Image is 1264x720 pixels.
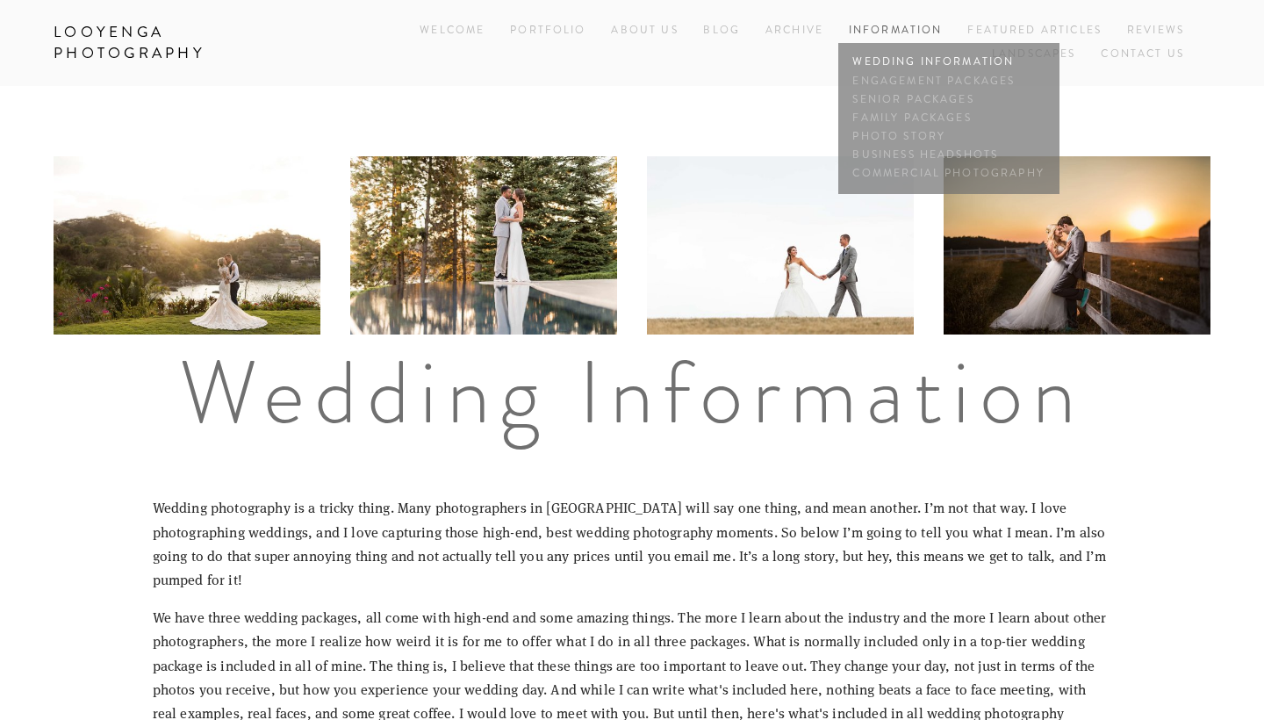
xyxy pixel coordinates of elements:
[420,19,485,43] a: Welcome
[849,147,1049,165] a: Business Headshots
[40,18,304,68] a: Looyenga Photography
[849,90,1049,109] a: Senior Packages
[54,156,320,335] img: Destination Wedding Photographers
[944,156,1210,335] img: Sunset Wedding Photos
[849,72,1049,90] a: Engagement Packages
[703,19,740,43] a: Blog
[849,165,1049,184] a: Commercial Photography
[350,156,617,335] img: Coeur d'Alene Resort Weddings
[967,19,1102,43] a: Featured Articles
[153,349,1112,436] h1: Wedding Information
[849,127,1049,146] a: Photo Story
[849,23,943,38] a: Information
[510,23,585,38] a: Portfolio
[1127,19,1184,43] a: Reviews
[849,54,1049,72] a: Wedding Information
[647,156,914,335] img: Settlers Creek Weddings
[1101,43,1184,67] a: Contact Us
[153,495,1112,591] p: Wedding photography is a tricky thing. Many photographers in [GEOGRAPHIC_DATA] will say one thing...
[849,109,1049,127] a: Family Packages
[611,19,678,43] a: About Us
[765,19,823,43] a: Archive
